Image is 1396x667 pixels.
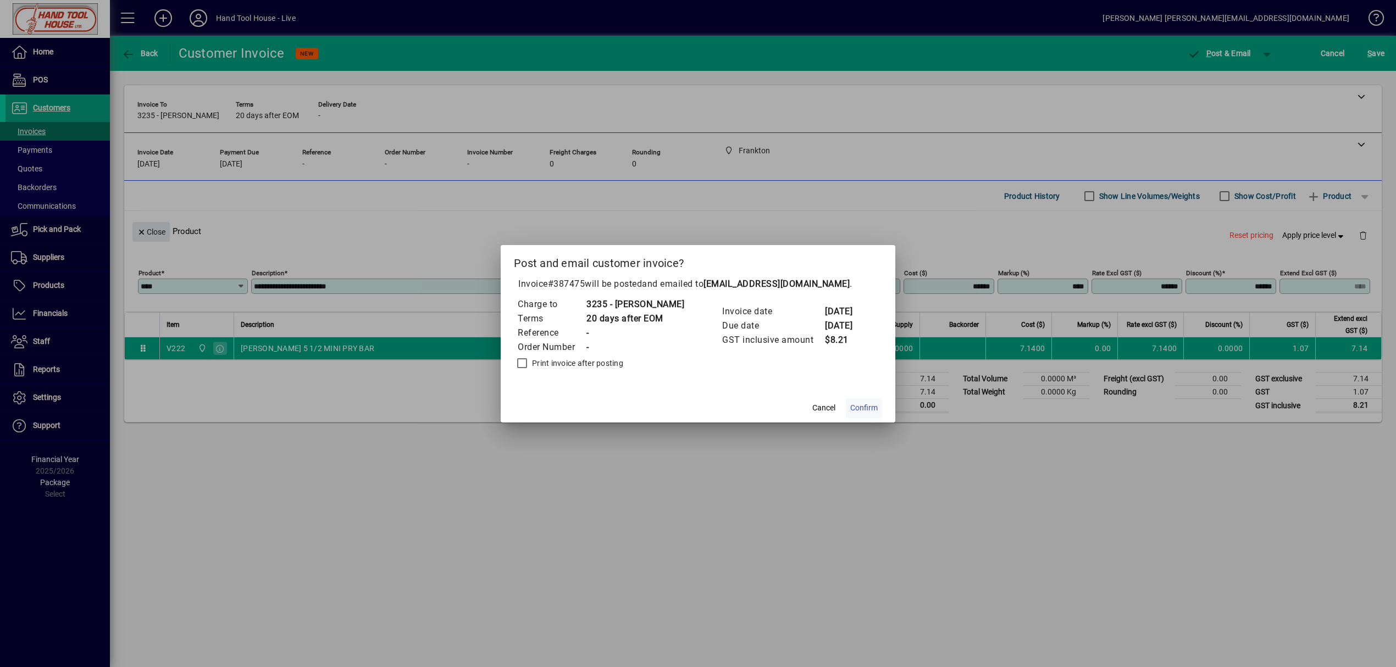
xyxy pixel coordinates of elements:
[722,304,824,319] td: Invoice date
[642,279,850,289] span: and emailed to
[824,333,868,347] td: $8.21
[846,398,882,418] button: Confirm
[517,312,586,326] td: Terms
[812,402,835,414] span: Cancel
[517,340,586,354] td: Order Number
[703,279,850,289] b: [EMAIL_ADDRESS][DOMAIN_NAME]
[824,304,868,319] td: [DATE]
[548,279,585,289] span: #387475
[586,340,684,354] td: -
[586,326,684,340] td: -
[722,319,824,333] td: Due date
[806,398,841,418] button: Cancel
[722,333,824,347] td: GST inclusive amount
[586,312,684,326] td: 20 days after EOM
[514,277,882,291] p: Invoice will be posted .
[824,319,868,333] td: [DATE]
[517,297,586,312] td: Charge to
[530,358,623,369] label: Print invoice after posting
[501,245,895,277] h2: Post and email customer invoice?
[517,326,586,340] td: Reference
[850,402,878,414] span: Confirm
[586,297,684,312] td: 3235 - [PERSON_NAME]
